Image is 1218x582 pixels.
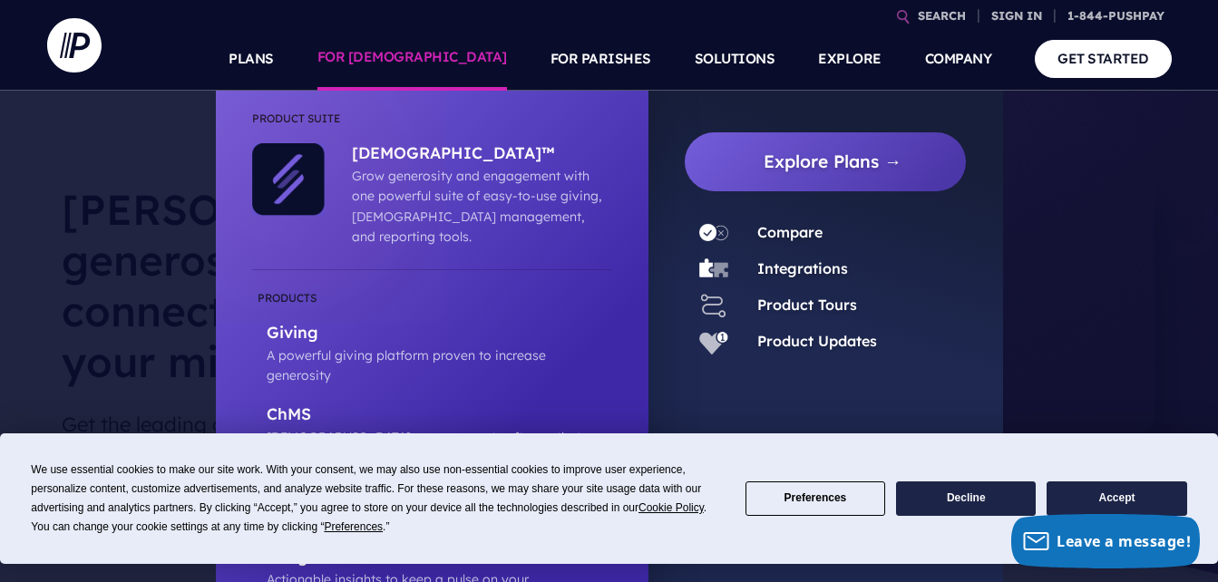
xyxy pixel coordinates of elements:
[638,501,704,514] span: Cookie Policy
[551,27,651,91] a: FOR PARISHES
[252,288,612,386] a: Giving A powerful giving platform proven to increase generosity
[267,323,612,345] p: Giving
[1057,531,1191,551] span: Leave a message!
[896,481,1036,517] button: Decline
[699,218,728,247] img: Compare - Icon
[267,345,612,386] p: A powerful giving platform proven to increase generosity
[818,27,882,91] a: EXPLORE
[352,143,603,166] p: [DEMOGRAPHIC_DATA]™
[1035,40,1172,77] a: GET STARTED
[31,461,723,537] div: We use essential cookies to make our site work. With your consent, we may also use non-essential ...
[267,427,612,468] p: [DEMOGRAPHIC_DATA] management software that grows with you
[699,132,967,191] a: Explore Plans →
[267,404,612,427] p: ChMS
[252,404,612,468] a: ChMS [DEMOGRAPHIC_DATA] management software that grows with you
[757,296,857,314] a: Product Tours
[352,166,603,247] p: Grow generosity and engagement with one powerful suite of easy-to-use giving, [DEMOGRAPHIC_DATA] ...
[699,327,728,356] img: Product Updates - Icon
[324,520,383,533] span: Preferences
[317,27,507,91] a: FOR [DEMOGRAPHIC_DATA]
[699,255,728,284] img: Integrations - Icon
[252,109,612,143] li: Product Suite
[745,481,885,517] button: Preferences
[685,255,743,284] a: Integrations - Icon
[757,223,823,241] a: Compare
[252,143,325,216] img: ChurchStaq™ - Icon
[229,27,274,91] a: PLANS
[1047,481,1186,517] button: Accept
[699,291,728,320] img: Product Tours - Icon
[685,218,743,247] a: Compare - Icon
[325,143,603,247] a: [DEMOGRAPHIC_DATA]™ Grow generosity and engagement with one powerful suite of easy-to-use giving,...
[757,332,877,350] a: Product Updates
[1011,514,1200,568] button: Leave a message!
[685,327,743,356] a: Product Updates - Icon
[925,27,992,91] a: COMPANY
[685,291,743,320] a: Product Tours - Icon
[695,27,775,91] a: SOLUTIONS
[757,259,848,277] a: Integrations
